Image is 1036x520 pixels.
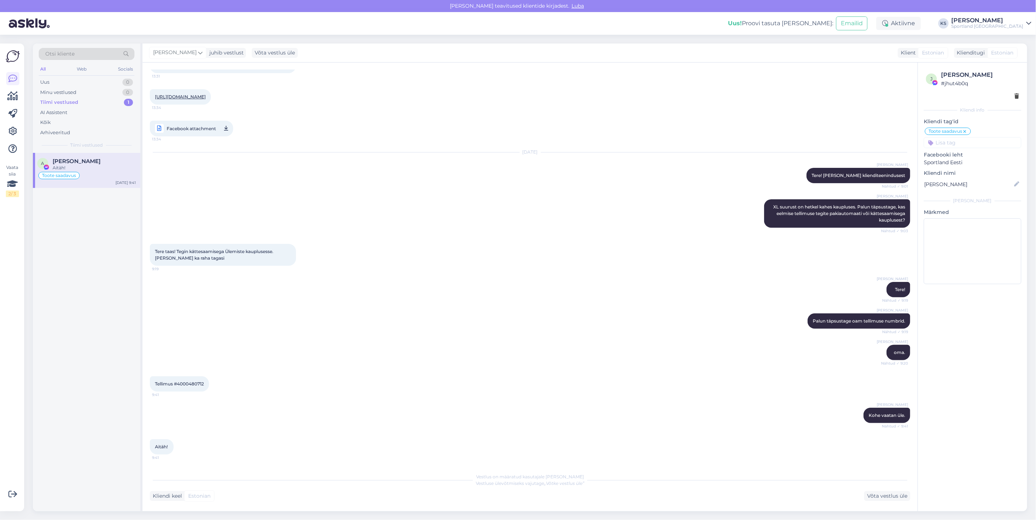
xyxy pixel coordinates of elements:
[167,124,216,133] span: Facebook attachment
[930,76,933,82] span: j
[150,149,910,155] div: [DATE]
[877,339,908,344] span: [PERSON_NAME]
[881,423,908,429] span: Nähtud ✓ 9:41
[152,135,179,144] span: 13:34
[155,94,206,99] a: [URL][DOMAIN_NAME]
[864,491,910,501] div: Võta vestlus üle
[124,99,133,106] div: 1
[728,20,742,27] b: Uus!
[6,164,19,197] div: Vaata siia
[877,308,908,313] span: [PERSON_NAME]
[881,184,908,189] span: Nähtud ✓ 9:01
[115,180,136,185] div: [DATE] 9:41
[155,249,274,261] span: Tere taas! Tegin kättesaamisega Ülemiste kauplusesse. [PERSON_NAME] ka raha tagasi
[952,18,1032,29] a: [PERSON_NAME]Sportland [GEOGRAPHIC_DATA]
[76,64,88,74] div: Web
[952,23,1024,29] div: Sportland [GEOGRAPHIC_DATA]
[881,361,908,366] span: Nähtud ✓ 9:20
[813,318,905,324] span: Palun täpsustage oam tellimuse numbrid.
[53,165,136,171] div: Aitäh!
[150,492,182,500] div: Kliendi keel
[929,129,963,133] span: Toote saadavus
[877,402,908,407] span: [PERSON_NAME]
[924,169,1021,177] p: Kliendi nimi
[941,79,1019,87] div: # jhut4b0q
[569,3,586,9] span: Luba
[812,173,905,178] span: Tere! [PERSON_NAME] klienditeenindusest
[941,71,1019,79] div: [PERSON_NAME]
[40,79,49,86] div: Uus
[922,49,944,57] span: Estonian
[877,193,908,199] span: [PERSON_NAME]
[836,16,868,30] button: Emailid
[877,162,908,167] span: [PERSON_NAME]
[728,19,833,28] div: Proovi tasuta [PERSON_NAME]:
[898,49,916,57] div: Klient
[40,89,76,96] div: Minu vestlused
[153,49,197,57] span: [PERSON_NAME]
[924,180,1013,188] input: Lisa nimi
[40,129,70,136] div: Arhiveeritud
[952,18,1024,23] div: [PERSON_NAME]
[39,64,47,74] div: All
[6,49,20,63] img: Askly Logo
[122,89,133,96] div: 0
[40,99,78,106] div: Tiimi vestlused
[152,74,179,79] span: 13:31
[954,49,985,57] div: Klienditugi
[42,173,76,178] span: Toote saadavus
[122,79,133,86] div: 0
[924,137,1021,148] input: Lisa tag
[53,158,100,165] span: Anu Kruus
[206,49,244,57] div: juhib vestlust
[150,121,233,136] a: Facebook attachment13:34
[876,17,921,30] div: Aktiivne
[41,161,45,166] span: A
[155,381,204,387] span: Tellimus #4000480712
[881,329,908,335] span: Nähtud ✓ 9:19
[924,107,1021,113] div: Kliendi info
[894,350,905,355] span: oma.
[252,48,298,58] div: Võta vestlus üle
[869,412,905,418] span: Kohe vaatan üle.
[991,49,1014,57] span: Estonian
[924,159,1021,166] p: Sportland Eesti
[924,151,1021,159] p: Facebooki leht
[152,105,179,110] span: 13:34
[152,266,179,272] span: 9:19
[117,64,134,74] div: Socials
[924,197,1021,204] div: [PERSON_NAME]
[773,204,906,223] span: XL suurust on hetkel kahes kaupluses. Palun täpsustage, kas eelmise tellimuse tegite pakiautomaat...
[152,455,179,460] span: 9:41
[40,119,51,126] div: Kõik
[544,481,584,486] i: „Võtke vestlus üle”
[152,392,179,397] span: 9:41
[938,18,949,29] div: KS
[476,481,584,486] span: Vestluse ülevõtmiseks vajutage
[881,228,908,234] span: Nähtud ✓ 9:03
[45,50,75,58] span: Otsi kliente
[40,109,67,116] div: AI Assistent
[877,276,908,282] span: [PERSON_NAME]
[155,444,168,449] span: Aitäh!
[71,142,103,148] span: Tiimi vestlused
[6,191,19,197] div: 2 / 3
[476,474,584,479] span: Vestlus on määratud kasutajale [PERSON_NAME]
[895,287,905,292] span: Tere!
[924,118,1021,125] p: Kliendi tag'id
[924,208,1021,216] p: Märkmed
[881,298,908,303] span: Nähtud ✓ 9:19
[188,492,210,500] span: Estonian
